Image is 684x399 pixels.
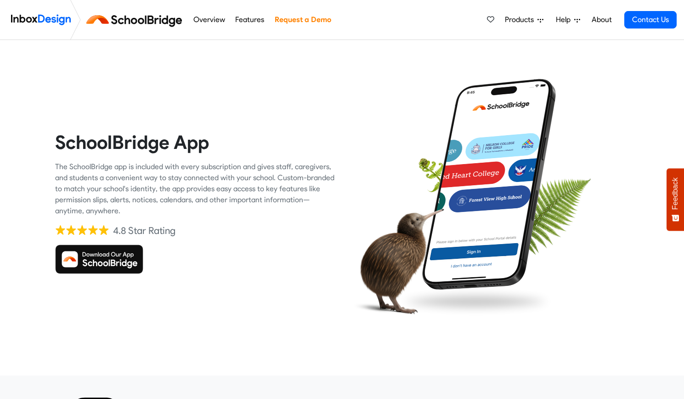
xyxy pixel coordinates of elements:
[505,14,537,25] span: Products
[396,285,555,319] img: shadow.png
[272,11,334,29] a: Request a Demo
[55,131,335,154] heading: SchoolBridge App
[501,11,547,29] a: Products
[556,14,574,25] span: Help
[552,11,584,29] a: Help
[671,177,679,210] span: Feedback
[667,168,684,231] button: Feedback - Show survey
[624,11,677,28] a: Contact Us
[415,78,563,291] img: phone.png
[233,11,267,29] a: Features
[55,161,335,217] div: The SchoolBridge app is included with every subscription and gives staff, caregivers, and student...
[349,200,444,322] img: kiwi_bird.png
[589,11,614,29] a: About
[113,224,175,238] div: 4.8 Star Rating
[191,11,227,29] a: Overview
[55,245,143,274] img: Download SchoolBridge App
[85,9,188,31] img: schoolbridge logo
